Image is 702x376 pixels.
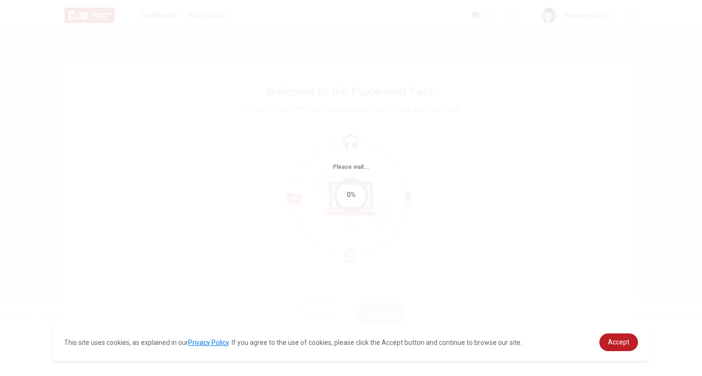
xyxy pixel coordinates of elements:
span: Accept [608,338,629,346]
div: 0% [347,189,356,200]
span: Please wait... [333,164,370,170]
span: This site uses cookies, as explained in our . If you agree to the use of cookies, please click th... [64,339,522,346]
div: cookieconsent [53,324,649,361]
a: dismiss cookie message [599,333,638,351]
a: Privacy Policy [188,339,229,346]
